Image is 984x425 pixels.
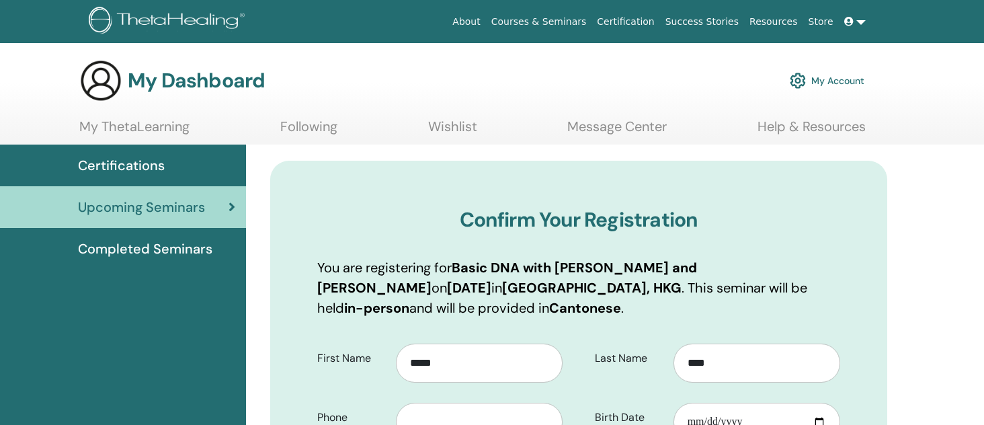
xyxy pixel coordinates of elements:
[591,9,659,34] a: Certification
[567,118,667,145] a: Message Center
[790,66,864,95] a: My Account
[78,155,165,176] span: Certifications
[757,118,866,145] a: Help & Resources
[317,258,840,318] p: You are registering for on in . This seminar will be held and will be provided in .
[585,346,673,371] label: Last Name
[317,259,697,297] b: Basic DNA with [PERSON_NAME] and [PERSON_NAME]
[447,9,485,34] a: About
[428,118,477,145] a: Wishlist
[89,7,249,37] img: logo.png
[280,118,337,145] a: Following
[78,239,212,259] span: Completed Seminars
[307,346,396,371] label: First Name
[549,299,621,317] b: Cantonese
[344,299,409,317] b: in-person
[502,279,682,297] b: [GEOGRAPHIC_DATA], HKG
[128,69,265,93] h3: My Dashboard
[486,9,592,34] a: Courses & Seminars
[744,9,803,34] a: Resources
[660,9,744,34] a: Success Stories
[447,279,491,297] b: [DATE]
[79,118,190,145] a: My ThetaLearning
[790,69,806,92] img: cog.svg
[317,208,840,232] h3: Confirm Your Registration
[79,59,122,102] img: generic-user-icon.jpg
[78,197,205,217] span: Upcoming Seminars
[803,9,839,34] a: Store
